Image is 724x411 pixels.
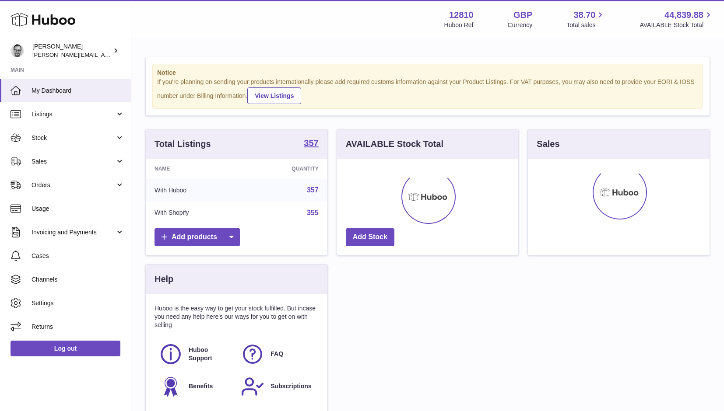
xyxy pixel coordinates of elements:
th: Name [146,159,244,179]
span: My Dashboard [32,87,124,95]
a: Huboo Support [159,342,232,366]
strong: 12810 [449,9,474,21]
p: Huboo is the easy way to get your stock fulfilled. But incase you need any help here's our ways f... [155,304,319,329]
span: Cases [32,252,124,260]
strong: Notice [157,69,698,77]
span: Settings [32,299,124,307]
span: Invoicing and Payments [32,228,115,237]
span: Returns [32,323,124,331]
a: FAQ [241,342,314,366]
span: Channels [32,275,124,284]
a: 44,839.88 AVAILABLE Stock Total [640,9,713,29]
div: [PERSON_NAME] [32,42,111,59]
a: 357 [307,186,319,194]
span: Subscriptions [271,382,311,390]
img: alex@digidistiller.com [11,44,24,57]
span: 38.70 [573,9,595,21]
a: Subscriptions [241,375,314,398]
span: FAQ [271,350,283,358]
div: If you're planning on sending your products internationally please add required customs informati... [157,78,698,104]
span: Benefits [189,382,213,390]
a: View Listings [247,87,301,104]
td: With Huboo [146,179,244,202]
strong: 357 [304,139,318,147]
a: Add Stock [346,228,394,246]
td: With Shopify [146,202,244,224]
span: 44,839.88 [664,9,703,21]
a: 38.70 Total sales [566,9,605,29]
th: Quantity [244,159,327,179]
span: Sales [32,157,115,166]
span: Huboo Support [189,346,231,362]
a: Benefits [159,375,232,398]
span: Listings [32,110,115,118]
a: 357 [304,139,318,149]
h3: Help [155,273,173,285]
a: Log out [11,341,120,356]
h3: AVAILABLE Stock Total [346,138,443,150]
strong: GBP [513,9,532,21]
a: Add products [155,228,240,246]
span: Orders [32,181,115,189]
span: AVAILABLE Stock Total [640,21,713,29]
a: 355 [307,209,319,216]
div: Huboo Ref [444,21,474,29]
h3: Total Listings [155,138,211,150]
h3: Sales [537,138,559,150]
div: Currency [508,21,533,29]
span: Stock [32,134,115,142]
span: [PERSON_NAME][EMAIL_ADDRESS][DOMAIN_NAME] [32,51,176,58]
span: Usage [32,205,124,213]
span: Total sales [566,21,605,29]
